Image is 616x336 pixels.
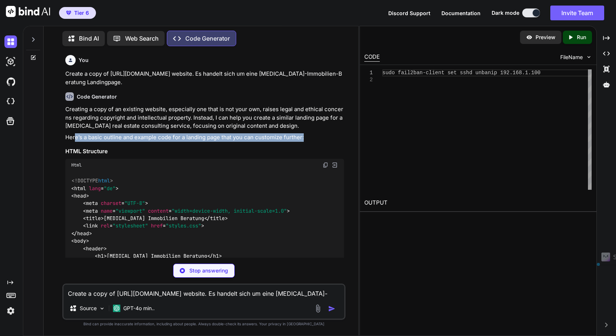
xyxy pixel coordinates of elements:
p: Bind AI [79,34,99,43]
span: FileName [560,54,583,61]
div: 1 [364,69,373,76]
img: premium [66,11,71,15]
h6: Code Generator [77,93,117,100]
p: Creating a copy of an existing website, especially one that is not your own, raises legal and eth... [65,105,344,130]
span: Dark mode [492,9,519,17]
img: preview [526,34,533,41]
img: icon [328,305,335,312]
div: 2 [364,76,373,83]
span: < = > [71,185,118,192]
img: darkAi-studio [4,55,17,68]
span: charset [101,200,121,207]
span: header [86,245,104,252]
p: Here’s a basic outline and example code for a landing page that you can customize further: [65,133,344,142]
span: </ > [71,230,92,237]
span: 0 [537,70,540,76]
span: "stylesheet" [113,223,148,229]
p: Bind can provide inaccurate information, including about people. Always double-check its answers.... [62,321,346,327]
img: Bind AI [6,6,50,17]
span: </ > [204,215,228,222]
button: premiumTier 6 [59,7,96,19]
span: title [86,215,101,222]
span: link [86,223,98,229]
img: attachment [314,304,322,313]
span: content [148,208,169,214]
span: meta [86,208,98,214]
span: lang [89,185,101,192]
p: GPT-4o min.. [123,305,155,312]
span: < > [95,253,107,259]
img: copy [323,162,328,168]
span: rel [101,223,110,229]
span: sudo fail2ban-client set sshd unbanip 192.168.1.10 [382,70,537,76]
button: Discord Support [388,9,430,17]
p: Stop answering [189,267,228,274]
span: <!DOCTYPE > [72,178,113,184]
img: GPT-4o mini [113,305,120,312]
span: "de" [104,185,116,192]
img: settings [4,305,17,317]
span: "UTF-8" [124,200,145,207]
span: < > [83,245,107,252]
span: < = = > [83,223,204,229]
img: cloudideIcon [4,95,17,108]
span: "width=device-width, initial-scale=1.0" [172,208,287,214]
img: Open in Browser [331,162,338,168]
img: githubDark [4,75,17,88]
span: h1 [98,253,104,259]
span: body [74,238,86,244]
p: Preview [536,34,555,41]
h3: HTML Structure [65,147,344,156]
h6: You [79,56,89,64]
span: head [77,230,89,237]
span: meta [86,200,98,207]
span: html [98,178,110,184]
p: Source [80,305,97,312]
span: < = = > [83,208,290,214]
span: </ > [207,253,222,259]
span: < > [71,192,89,199]
span: h1 [213,253,219,259]
div: CODE [364,53,380,62]
button: Invite Team [550,6,604,20]
span: < > [71,238,89,244]
span: html [74,185,86,192]
span: Tier 6 [74,9,89,17]
span: href [151,223,163,229]
span: < = > [83,200,148,207]
p: Web Search [125,34,159,43]
h2: OUTPUT [360,194,596,212]
img: darkChat [4,35,17,48]
img: Pick Models [99,305,105,312]
span: head [74,192,86,199]
p: Create a copy of [URL][DOMAIN_NAME] website. Es handelt sich um eine [MEDICAL_DATA]-Immobilien-Be... [65,70,344,86]
span: < > [83,215,104,222]
span: title [210,215,225,222]
span: "viewport" [116,208,145,214]
p: Code Generator [185,34,230,43]
span: Discord Support [388,10,430,16]
span: Documentation [441,10,481,16]
p: Run [577,34,586,41]
button: Documentation [441,9,481,17]
span: name [101,208,113,214]
span: Html [71,162,82,168]
span: "styles.css" [166,223,201,229]
img: chevron down [586,54,592,60]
